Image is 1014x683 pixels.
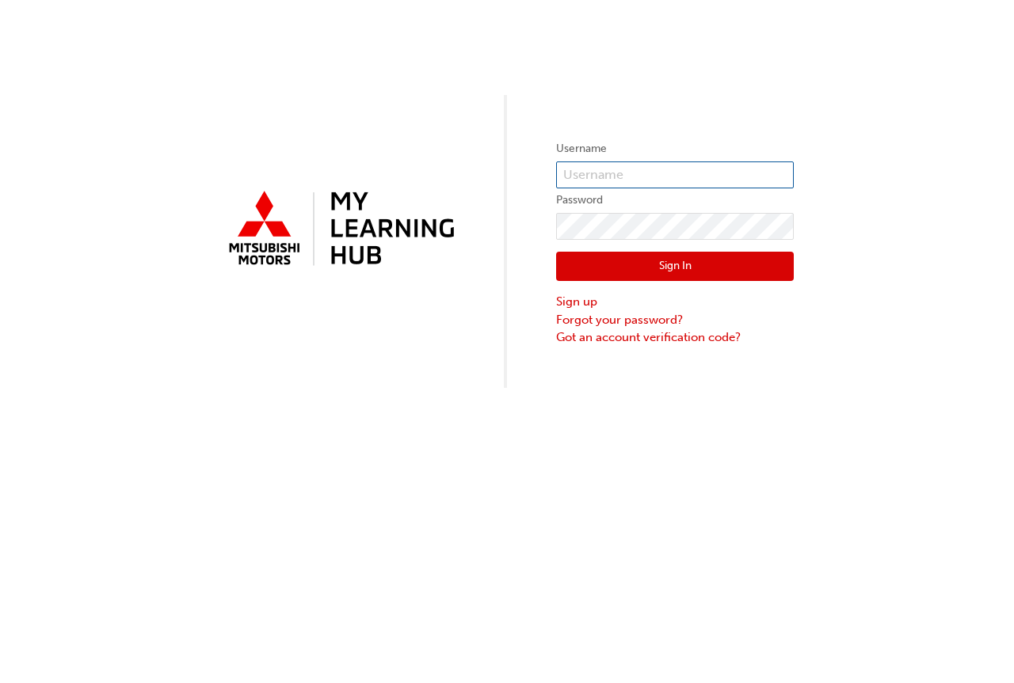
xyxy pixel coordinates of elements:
a: Sign up [556,293,794,311]
label: Username [556,139,794,158]
a: Forgot your password? [556,311,794,329]
button: Sign In [556,252,794,282]
input: Username [556,161,794,188]
a: Got an account verification code? [556,328,794,347]
img: mmal [220,184,458,275]
label: Password [556,191,794,210]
